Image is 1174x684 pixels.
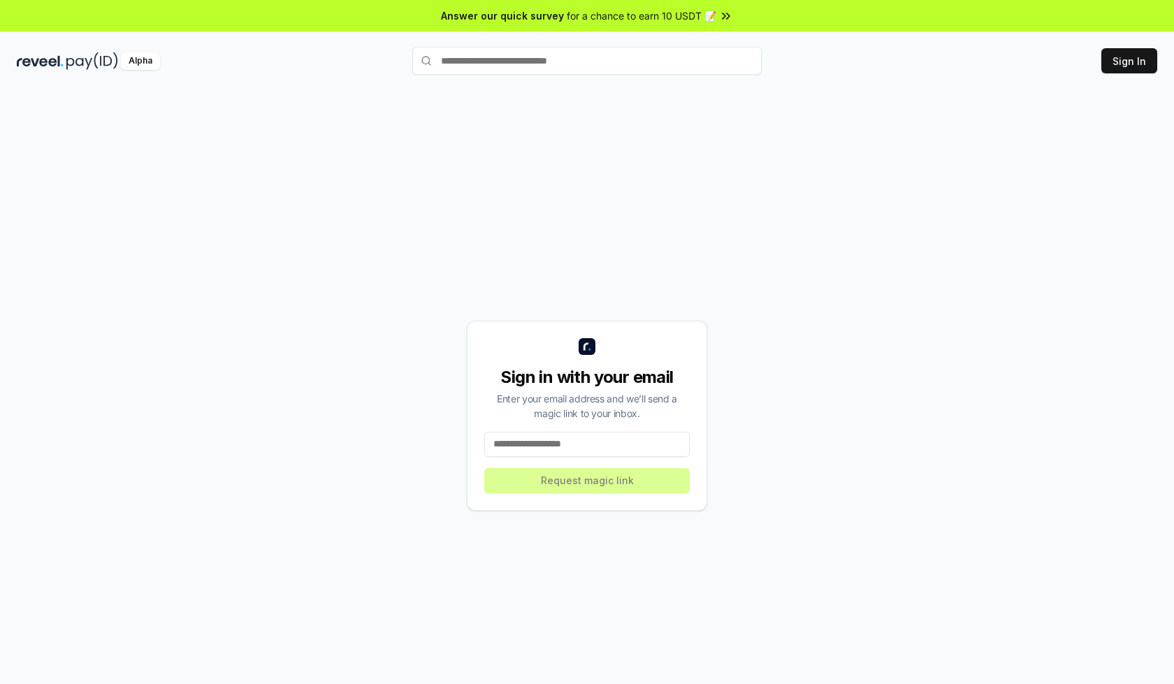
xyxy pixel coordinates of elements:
[579,338,595,355] img: logo_small
[441,8,564,23] span: Answer our quick survey
[66,52,118,70] img: pay_id
[121,52,160,70] div: Alpha
[17,52,64,70] img: reveel_dark
[1101,48,1157,73] button: Sign In
[567,8,716,23] span: for a chance to earn 10 USDT 📝
[484,366,690,388] div: Sign in with your email
[484,391,690,421] div: Enter your email address and we’ll send a magic link to your inbox.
